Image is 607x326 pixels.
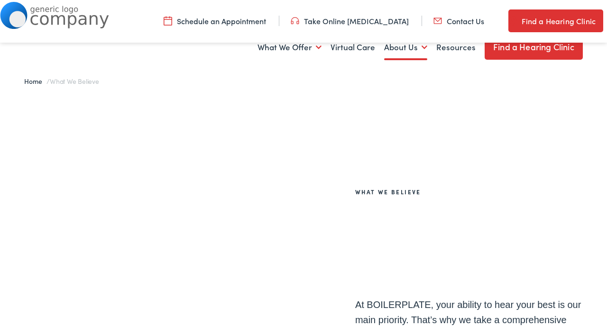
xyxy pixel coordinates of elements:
[24,76,99,86] span: /
[258,30,322,65] a: What We Offer
[50,76,99,86] span: What We Believe
[291,16,299,26] img: utility icon
[508,9,603,32] a: Find a Hearing Clinic
[164,16,266,26] a: Schedule an Appointment
[485,34,583,60] a: Find a Hearing Clinic
[433,16,442,26] img: utility icon
[24,76,46,86] a: Home
[331,30,375,65] a: Virtual Care
[164,16,172,26] img: utility icon
[355,189,583,195] h2: What We Believe
[291,16,409,26] a: Take Online [MEDICAL_DATA]
[508,15,517,27] img: utility icon
[436,30,476,65] a: Resources
[433,16,484,26] a: Contact Us
[384,30,427,65] a: About Us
